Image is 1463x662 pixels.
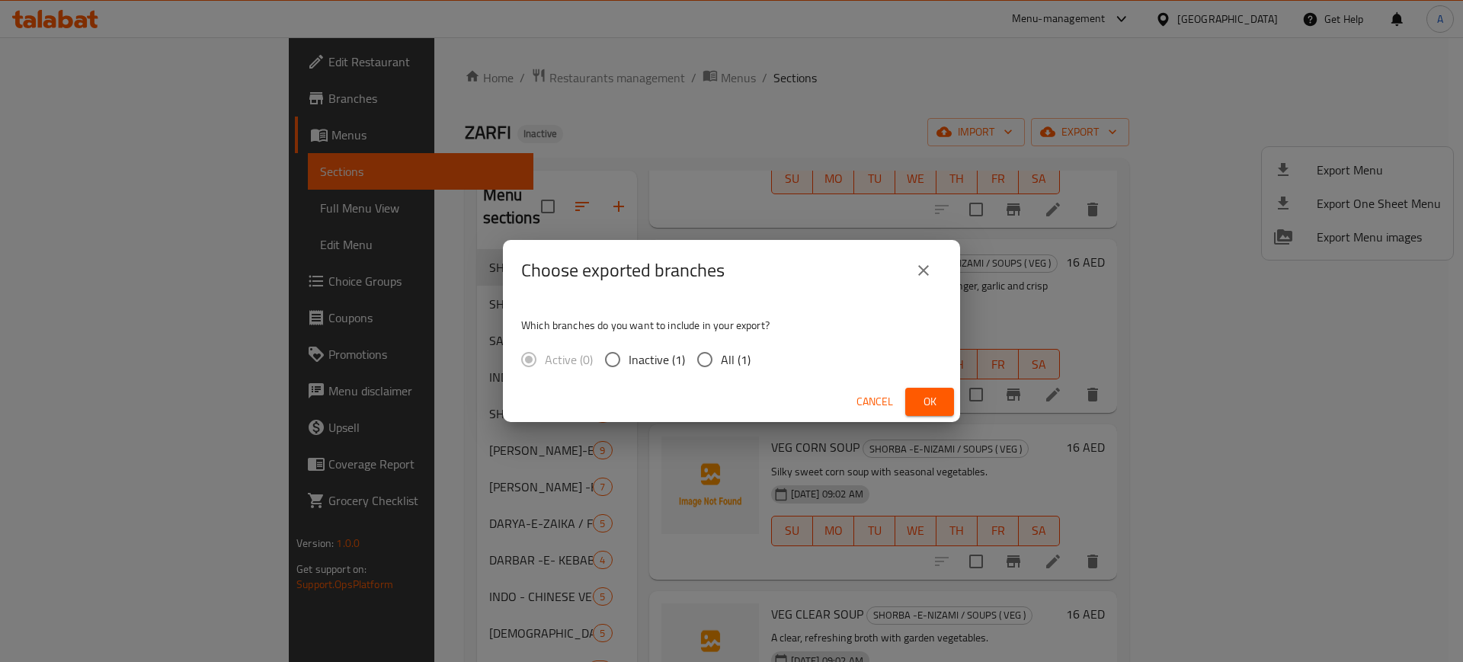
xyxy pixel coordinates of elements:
button: Cancel [850,388,899,416]
span: All (1) [721,350,751,369]
button: close [905,252,942,289]
span: Active (0) [545,350,593,369]
p: Which branches do you want to include in your export? [521,318,942,333]
span: Cancel [856,392,893,411]
span: Inactive (1) [629,350,685,369]
h2: Choose exported branches [521,258,725,283]
span: Ok [917,392,942,411]
button: Ok [905,388,954,416]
